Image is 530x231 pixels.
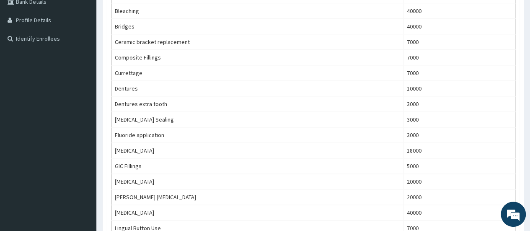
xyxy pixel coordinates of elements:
span: We're online! [49,65,116,149]
td: [MEDICAL_DATA] [111,205,403,221]
div: Minimize live chat window [137,4,158,24]
td: [MEDICAL_DATA] [111,143,403,158]
td: 3000 [403,112,515,127]
td: 40000 [403,19,515,34]
td: 5000 [403,158,515,174]
td: 20000 [403,189,515,205]
td: Currettage [111,65,403,81]
td: Bleaching [111,3,403,19]
textarea: Type your message and hit 'Enter' [4,147,160,176]
div: Chat with us now [44,47,141,58]
td: Composite Fillings [111,50,403,65]
td: 20000 [403,174,515,189]
td: 3000 [403,96,515,112]
td: 10000 [403,81,515,96]
td: Bridges [111,19,403,34]
td: [MEDICAL_DATA] [111,174,403,189]
td: 40000 [403,205,515,221]
td: GIC Fillings [111,158,403,174]
img: d_794563401_company_1708531726252_794563401 [16,42,34,63]
td: 7000 [403,50,515,65]
td: Fluoride application [111,127,403,143]
td: [PERSON_NAME] [MEDICAL_DATA] [111,189,403,205]
td: 40000 [403,3,515,19]
td: Dentures extra tooth [111,96,403,112]
td: 18000 [403,143,515,158]
td: 3000 [403,127,515,143]
td: [MEDICAL_DATA] Sealing [111,112,403,127]
td: Ceramic bracket replacement [111,34,403,50]
td: 7000 [403,34,515,50]
td: 7000 [403,65,515,81]
td: Dentures [111,81,403,96]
